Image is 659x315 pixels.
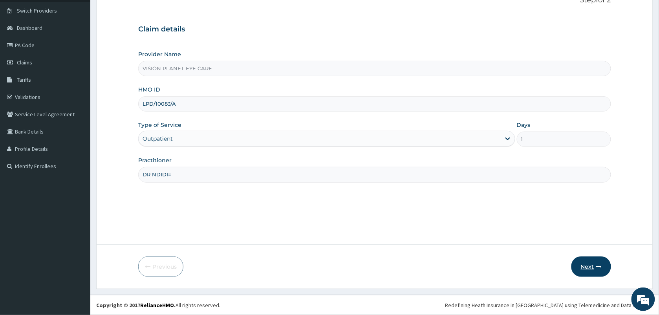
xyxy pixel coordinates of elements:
[46,99,108,178] span: We're online!
[129,4,148,23] div: Minimize live chat window
[143,135,173,143] div: Outpatient
[15,39,32,59] img: d_794563401_company_1708531726252_794563401
[17,59,32,66] span: Claims
[90,295,659,315] footer: All rights reserved.
[96,302,176,309] strong: Copyright © 2017 .
[4,214,150,242] textarea: Type your message and hit 'Enter'
[17,76,31,83] span: Tariffs
[138,50,181,58] label: Provider Name
[138,25,611,34] h3: Claim details
[138,121,181,129] label: Type of Service
[17,24,42,31] span: Dashboard
[41,44,132,54] div: Chat with us now
[138,86,160,93] label: HMO ID
[571,256,611,277] button: Next
[517,121,531,129] label: Days
[17,7,57,14] span: Switch Providers
[445,301,653,309] div: Redefining Heath Insurance in [GEOGRAPHIC_DATA] using Telemedicine and Data Science!
[138,156,172,164] label: Practitioner
[138,96,611,112] input: Enter HMO ID
[138,256,183,277] button: Previous
[140,302,174,309] a: RelianceHMO
[138,167,611,182] input: Enter Name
